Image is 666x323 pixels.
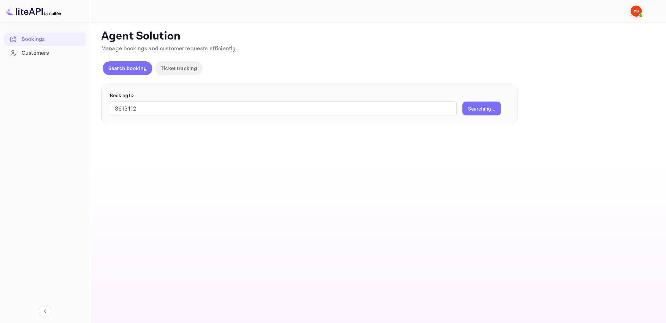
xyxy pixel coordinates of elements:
div: Customers [22,49,82,57]
a: Bookings [4,33,86,45]
img: LiteAPI logo [6,6,61,17]
button: Collapse navigation [39,305,51,317]
p: Ticket tracking [161,64,197,72]
button: Searching... [462,102,501,115]
span: Manage bookings and customer requests efficiently. [101,45,237,52]
img: Yandex Support [631,6,642,17]
p: Agent Solution [101,29,654,43]
input: Enter Booking ID (e.g., 63782194) [110,102,457,115]
p: Booking ID [110,92,509,99]
div: Bookings [4,33,86,46]
a: Customers [4,46,86,59]
p: Search booking [108,64,147,72]
div: Bookings [22,35,82,43]
div: Customers [4,46,86,60]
